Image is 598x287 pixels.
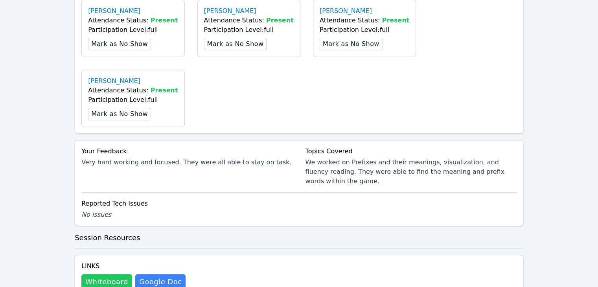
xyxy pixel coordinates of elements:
[88,6,140,16] a: [PERSON_NAME]
[320,25,409,35] div: Participation Level: full
[305,158,517,186] div: We worked on Prefixes and their meanings, visualization, and fluency reading. They were able to f...
[88,38,151,50] button: Mark as No Show
[204,38,267,50] button: Mark as No Show
[382,17,409,24] span: Present
[151,17,178,24] span: Present
[88,76,140,86] a: [PERSON_NAME]
[75,232,523,243] h3: Session Resources
[88,95,178,105] div: Participation Level: full
[88,86,178,95] div: Attendance Status:
[88,16,178,25] div: Attendance Status:
[81,147,293,156] div: Your Feedback
[204,16,294,25] div: Attendance Status:
[88,25,178,35] div: Participation Level: full
[81,158,293,167] div: Very hard working and focused. They were all able to stay on task.
[81,261,186,271] h4: Links
[204,25,294,35] div: Participation Level: full
[88,108,151,120] button: Mark as No Show
[320,6,372,16] a: [PERSON_NAME]
[81,211,111,218] span: No issues
[204,6,256,16] a: [PERSON_NAME]
[320,16,409,25] div: Attendance Status:
[151,86,178,94] span: Present
[320,38,383,50] button: Mark as No Show
[266,17,294,24] span: Present
[81,199,517,208] div: Reported Tech Issues
[305,147,517,156] div: Topics Covered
